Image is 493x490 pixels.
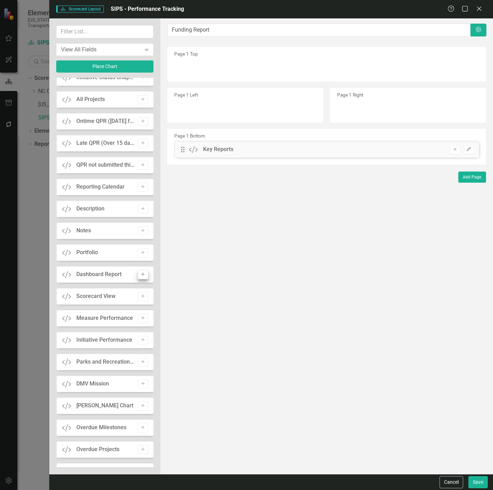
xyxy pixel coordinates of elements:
[56,25,153,38] input: Filter List...
[76,402,133,410] div: [PERSON_NAME] Chart
[167,24,471,36] input: Layout Name
[76,249,98,257] div: Portfolio
[61,45,141,53] div: View All Fields
[76,74,135,82] div: Initiative Status Snapshot
[76,117,135,125] div: Ontime QPR ([DATE] from [GEOGRAPHIC_DATA])
[76,358,135,366] div: Parks and Recreation Logo
[76,314,133,322] div: Measure Performance
[76,271,122,279] div: Dashboard Report
[111,6,184,12] span: SIPS - Performance Tracking
[203,146,233,153] div: Key Reports
[76,95,105,103] div: All Projects
[458,172,486,183] button: Add Page
[76,336,132,344] div: Initiative Performance
[76,205,105,213] div: Description
[174,92,198,98] small: Page 1 Left
[76,227,91,235] div: Notes
[174,133,205,139] small: Page 1 Bottom
[440,476,463,488] button: Cancel
[76,446,119,454] div: Overdue Projects
[337,92,363,98] small: Page 1 Right
[76,139,135,147] div: Late QPR (Over 15 days from quarter end)
[76,161,135,169] div: QPR not submitted this quarter
[76,183,125,191] div: Reporting Calendar
[56,60,153,73] button: Place Chart
[56,6,104,13] span: Scorecard Layout
[76,380,109,388] div: DMV Mission
[174,51,198,57] small: Page 1 Top
[76,292,116,300] div: Scorecard View
[76,424,126,432] div: Overdue Milestones
[468,476,488,488] button: Save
